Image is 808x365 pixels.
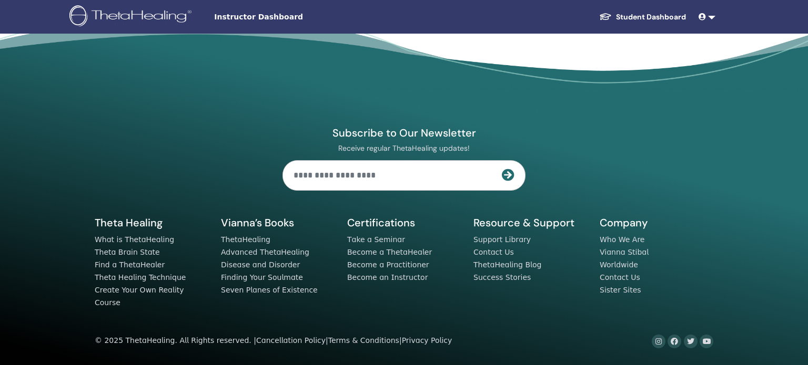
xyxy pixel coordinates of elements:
a: Become an Instructor [347,273,428,281]
p: Receive regular ThetaHealing updates! [282,143,526,153]
h5: Resource & Support [473,216,587,230]
a: Contact Us [600,273,640,281]
a: Worldwide [600,260,638,269]
a: Finding Your Soulmate [221,273,303,281]
a: Disease and Disorder [221,260,300,269]
a: Cancellation Policy [256,336,326,345]
a: Privacy Policy [402,336,452,345]
h5: Theta Healing [95,216,208,230]
a: Student Dashboard [591,7,694,27]
a: Success Stories [473,273,531,281]
a: ThetaHealing Blog [473,260,541,269]
a: What is ThetaHealing [95,235,174,244]
h5: Company [600,216,713,230]
a: Find a ThetaHealer [95,260,165,269]
a: Become a Practitioner [347,260,429,269]
img: graduation-cap-white.svg [599,12,612,21]
a: Advanced ThetaHealing [221,248,309,256]
a: Sister Sites [600,286,641,294]
a: Seven Planes of Existence [221,286,318,294]
a: Theta Healing Technique [95,273,186,281]
a: ThetaHealing [221,235,270,244]
img: logo.png [69,5,195,29]
h5: Certifications [347,216,461,230]
h5: Vianna’s Books [221,216,335,230]
a: Theta Brain State [95,248,160,256]
span: Instructor Dashboard [214,12,372,23]
a: Take a Seminar [347,235,405,244]
h4: Subscribe to Our Newsletter [282,126,526,140]
a: Vianna Stibal [600,248,649,256]
a: Create Your Own Reality Course [95,286,184,307]
div: © 2025 ThetaHealing. All Rights reserved. | | | [95,335,452,347]
a: Support Library [473,235,531,244]
a: Terms & Conditions [328,336,399,345]
a: Contact Us [473,248,514,256]
a: Who We Are [600,235,644,244]
a: Become a ThetaHealer [347,248,432,256]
